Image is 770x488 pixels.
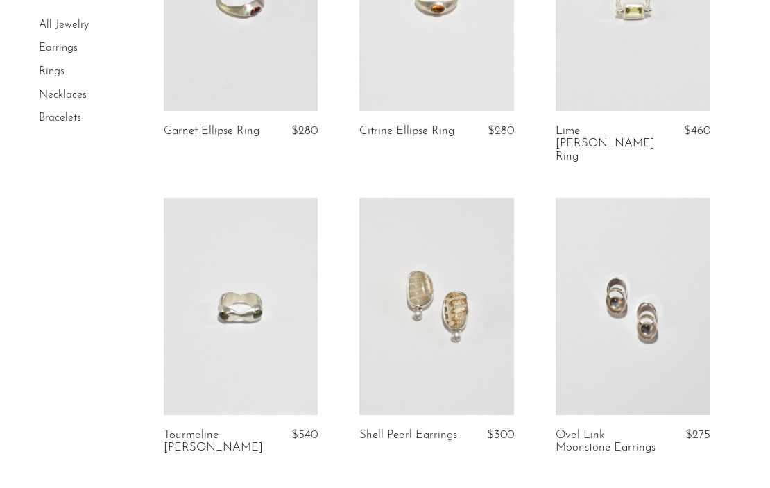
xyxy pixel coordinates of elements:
span: $460 [684,125,710,137]
a: Rings [39,66,65,77]
a: All Jewelry [39,19,89,31]
a: Bracelets [39,112,81,124]
span: $275 [685,429,710,441]
a: Garnet Ellipse Ring [164,125,259,137]
a: Tourmaline [PERSON_NAME] [164,429,264,455]
a: Earrings [39,43,78,54]
a: Necklaces [39,90,87,101]
a: Lime [PERSON_NAME] Ring [556,125,656,163]
a: Shell Pearl Earrings [359,429,457,441]
a: Citrine Ellipse Ring [359,125,454,137]
span: $300 [487,429,514,441]
span: $540 [291,429,318,441]
a: Oval Link Moonstone Earrings [556,429,656,455]
span: $280 [488,125,514,137]
span: $280 [291,125,318,137]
